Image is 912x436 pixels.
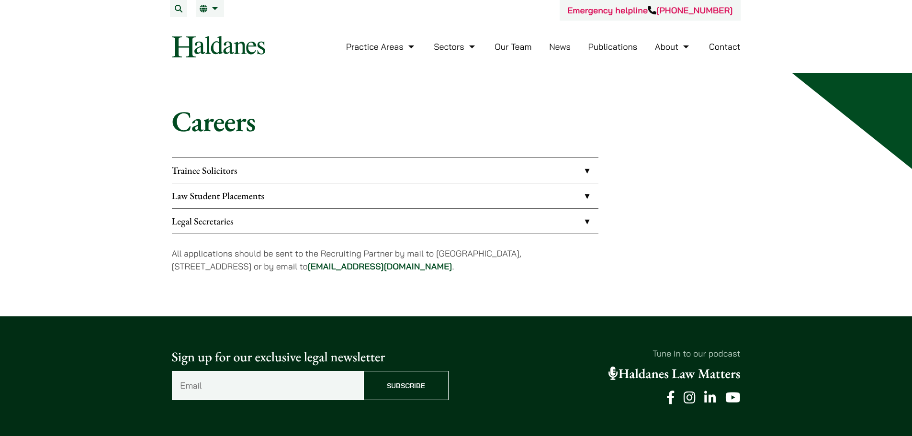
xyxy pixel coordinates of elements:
[172,247,598,273] p: All applications should be sent to the Recruiting Partner by mail to [GEOGRAPHIC_DATA], [STREET_A...
[172,158,598,183] a: Trainee Solicitors
[608,365,741,382] a: Haldanes Law Matters
[567,5,732,16] a: Emergency helpline[PHONE_NUMBER]
[172,371,363,400] input: Email
[495,41,531,52] a: Our Team
[308,261,452,272] a: [EMAIL_ADDRESS][DOMAIN_NAME]
[709,41,741,52] a: Contact
[172,209,598,234] a: Legal Secretaries
[655,41,691,52] a: About
[464,347,741,360] p: Tune in to our podcast
[172,183,598,208] a: Law Student Placements
[549,41,571,52] a: News
[172,104,741,138] h1: Careers
[434,41,477,52] a: Sectors
[200,5,220,12] a: EN
[172,36,265,57] img: Logo of Haldanes
[588,41,638,52] a: Publications
[363,371,449,400] input: Subscribe
[346,41,417,52] a: Practice Areas
[172,347,449,367] p: Sign up for our exclusive legal newsletter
